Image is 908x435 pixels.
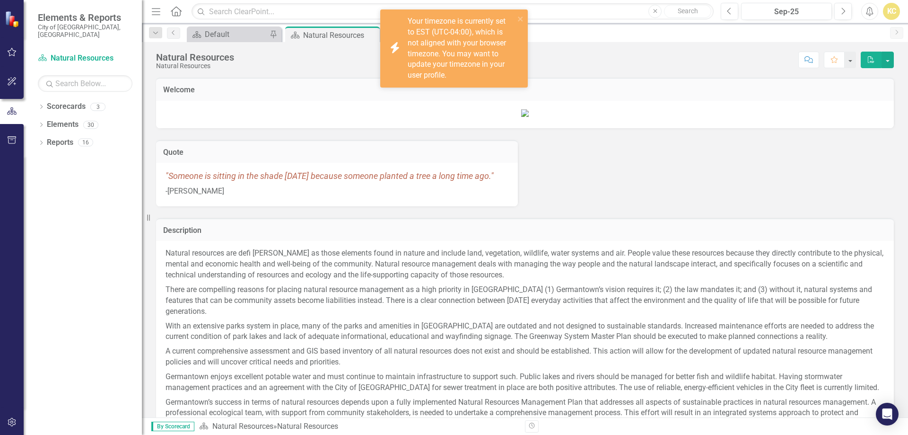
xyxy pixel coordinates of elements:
[199,421,518,432] div: »
[521,109,529,117] img: 198-077_GermantownForward2035_Layout_rev2%20(4)_Page_17.jpg
[883,3,900,20] button: KC
[166,370,884,395] p: Germantown enjoys excellent potable water and must continue to maintain infrastructure to support...
[189,28,267,40] a: Default
[166,344,884,370] p: A current comprehensive assessment and GIS based inventory of all natural resources does not exis...
[38,12,132,23] span: Elements & Reports
[277,422,338,431] div: Natural Resources
[78,139,93,147] div: 16
[166,395,884,432] p: Germantown’s success in terms of natural resources depends upon a fully implemented Natural Resou...
[38,53,132,64] a: Natural Resources
[163,226,887,235] h3: Description
[192,3,714,20] input: Search ClearPoint...
[163,148,511,157] h3: Quote
[303,29,377,41] div: Natural Resources
[166,248,884,283] p: Natural resources are defi [PERSON_NAME] as those elements found in nature and include land, vege...
[5,11,21,27] img: ClearPoint Strategy
[741,3,832,20] button: Sep-25
[744,6,829,18] div: Sep-25
[664,5,711,18] button: Search
[166,171,494,181] span: "Someone is sitting in the shade [DATE] because someone planted a tree a long time ago."
[38,23,132,39] small: City of [GEOGRAPHIC_DATA], [GEOGRAPHIC_DATA]
[38,75,132,92] input: Search Below...
[47,119,79,130] a: Elements
[212,422,273,431] a: Natural Resources
[83,121,98,129] div: 30
[47,137,73,148] a: Reports
[517,13,524,24] button: close
[156,52,234,62] div: Natural Resources
[163,86,887,94] h3: Welcome
[90,103,105,111] div: 3
[47,101,86,112] a: Scorecards
[166,319,884,345] p: With an extensive parks system in place, many of the parks and amenities in [GEOGRAPHIC_DATA] are...
[166,283,884,319] p: There are compelling reasons for placing natural resource management as a high priority in [GEOGR...
[876,403,899,426] div: Open Intercom Messenger
[205,28,267,40] div: Default
[156,62,234,70] div: Natural Resources
[678,7,698,15] span: Search
[408,16,515,81] div: Your timezone is currently set to EST (UTC-04:00), which is not aligned with your browser timezon...
[151,422,194,431] span: By Scorecard
[166,184,508,197] p: -[PERSON_NAME]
